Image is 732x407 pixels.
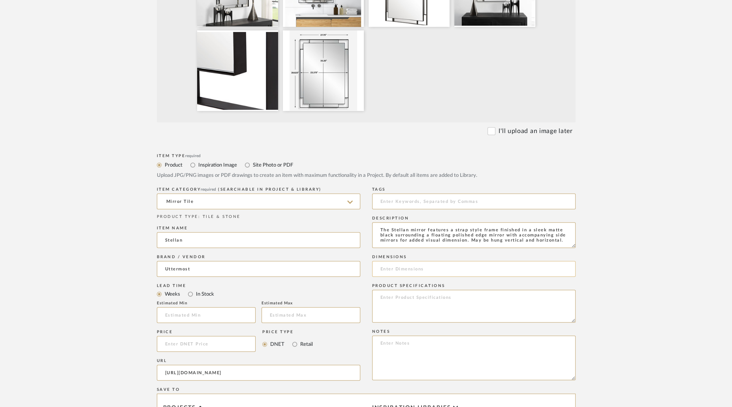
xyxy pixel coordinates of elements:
[262,307,360,323] input: Estimated Max
[195,290,214,298] label: In Stock
[262,301,360,306] div: Estimated Max
[198,161,237,169] label: Inspiration Image
[157,330,256,334] div: Price
[157,365,360,381] input: Enter URL
[157,172,576,180] div: Upload JPG/PNG images or PDF drawings to create an item with maximum functionality in a Project. ...
[372,255,576,259] div: Dimensions
[157,255,360,259] div: Brand / Vendor
[252,161,293,169] label: Site Photo or PDF
[198,215,241,219] span: : TILE & STONE
[164,161,183,169] label: Product
[157,358,360,363] div: URL
[157,214,360,220] div: PRODUCT TYPE
[157,289,360,299] mat-radio-group: Select item type
[157,307,256,323] input: Estimated Min
[157,301,256,306] div: Estimated Min
[218,188,322,191] span: (Searchable in Project & Library)
[372,261,576,277] input: Enter Dimensions
[157,283,360,288] div: Lead Time
[157,387,576,392] div: Save To
[262,330,313,334] div: Price Type
[201,188,216,191] span: required
[157,226,360,231] div: Item name
[157,336,256,352] input: Enter DNET Price
[157,160,576,170] mat-radio-group: Select item type
[372,193,576,209] input: Enter Keywords, Separated by Commas
[372,329,576,334] div: Notes
[269,340,284,349] label: DNET
[157,187,360,192] div: ITEM CATEGORY
[157,232,360,248] input: Enter Name
[157,154,576,158] div: Item Type
[157,261,360,277] input: Unknown
[262,336,313,352] mat-radio-group: Select price type
[164,290,180,298] label: Weeks
[372,187,576,192] div: Tags
[299,340,313,349] label: Retail
[372,216,576,221] div: Description
[185,154,201,158] span: required
[372,283,576,288] div: Product Specifications
[499,126,572,136] label: I'll upload an image later
[157,193,360,209] input: Type a category to search and select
